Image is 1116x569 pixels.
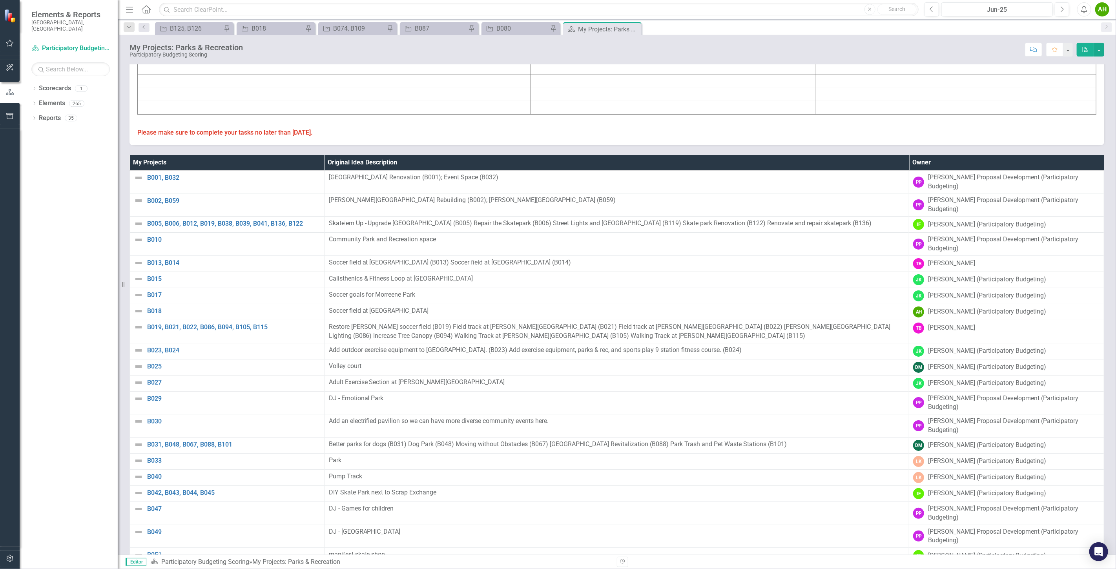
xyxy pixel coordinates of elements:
span: Editor [126,558,146,566]
span: Add an electrified pavilion so we can have more diverse community events here. [329,417,549,425]
td: Double-Click to Edit Right Click for Context Menu [130,437,325,453]
img: Not Defined [134,488,143,498]
td: Double-Click to Edit [325,469,909,485]
div: My Projects: Parks & Recreation [252,558,340,565]
td: Double-Click to Edit Right Click for Context Menu [130,414,325,438]
td: Double-Click to Edit Right Click for Context Menu [130,320,325,343]
div: Open Intercom Messenger [1089,542,1108,561]
div: IF [913,488,924,499]
a: Participatory Budgeting Scoring [31,44,110,53]
div: DM [913,362,924,373]
div: [PERSON_NAME] (Participatory Budgeting) [928,291,1046,300]
span: Soccer field at [GEOGRAPHIC_DATA] [329,307,429,314]
td: Double-Click to Edit Right Click for Context Menu [130,391,325,414]
div: [PERSON_NAME] (Participatory Budgeting) [928,457,1046,466]
div: JK [913,274,924,285]
div: [PERSON_NAME] Proposal Development (Participatory Budgeting) [928,173,1100,191]
div: 35 [65,115,77,122]
img: Not Defined [134,472,143,481]
td: Double-Click to Edit Right Click for Context Menu [130,469,325,485]
td: Double-Click to Edit [909,217,1104,233]
img: Not Defined [134,378,143,387]
a: B027 [147,379,321,386]
span: Pump Track [329,472,362,480]
span: Better parks for dogs (B031) Dog Park (B048) Moving without Obstacles (B067) [GEOGRAPHIC_DATA] Re... [329,440,787,448]
div: [PERSON_NAME] Proposal Development (Participatory Budgeting) [928,527,1100,545]
div: [PERSON_NAME] (Participatory Budgeting) [928,347,1046,356]
div: PP [913,177,924,188]
span: Search [888,6,905,12]
span: DJ - [GEOGRAPHIC_DATA] [329,528,401,535]
div: PP [913,531,924,542]
img: Not Defined [134,550,143,560]
div: IF [913,219,924,230]
div: My Projects: Parks & Recreation [129,43,243,52]
span: Community Park and Recreation space [329,235,436,243]
img: Not Defined [134,274,143,284]
a: B080 [483,24,548,33]
a: B033 [147,457,321,464]
a: B017 [147,292,321,299]
td: Double-Click to Edit [325,255,909,272]
div: [PERSON_NAME] Proposal Development (Participatory Budgeting) [928,235,1100,253]
img: Not Defined [134,504,143,514]
div: [PERSON_NAME] Proposal Development (Participatory Budgeting) [928,504,1100,522]
span: DJ - Games for children [329,505,394,512]
div: B074, B109 [333,24,385,33]
td: Double-Click to Edit Right Click for Context Menu [130,359,325,375]
span: Add outdoor exercise equipment to [GEOGRAPHIC_DATA]. (B023) Add exercise equipment, parks & rec, ... [329,346,742,354]
td: Double-Click to Edit [909,525,1104,548]
td: Double-Click to Edit [325,343,909,359]
div: TB [913,258,924,269]
div: [PERSON_NAME] Proposal Development (Participatory Budgeting) [928,417,1100,435]
div: LK [913,456,924,467]
span: Skate'em Up - Upgrade [GEOGRAPHIC_DATA] (B005) Repair the Skatepark (B006) Street Lights and [GEO... [329,219,872,227]
div: My Projects: Parks & Recreation [578,24,640,34]
td: Double-Click to Edit [325,414,909,438]
td: Double-Click to Edit [909,414,1104,438]
div: Jun-25 [944,5,1050,15]
a: B013, B014 [147,259,321,266]
a: Reports [39,114,61,123]
span: DIY Skate Park next to Scrap Exchange [329,489,437,496]
a: B031, B048, B067, B088, B101 [147,441,321,448]
div: JK [913,346,924,357]
td: Double-Click to Edit [325,288,909,304]
a: B040 [147,473,321,480]
div: JK [913,378,924,389]
a: B087 [402,24,467,33]
div: [PERSON_NAME] [928,323,975,332]
span: [PERSON_NAME][GEOGRAPHIC_DATA] Rebuilding (B002); [PERSON_NAME][GEOGRAPHIC_DATA] (B059) [329,196,616,204]
td: Double-Click to Edit Right Click for Context Menu [130,304,325,320]
a: B023, B024 [147,347,321,354]
td: Double-Click to Edit [909,453,1104,469]
td: Double-Click to Edit Right Click for Context Menu [130,343,325,359]
input: Search ClearPoint... [159,3,919,16]
div: LK [913,472,924,483]
img: Not Defined [134,440,143,449]
div: [PERSON_NAME] (Participatory Budgeting) [928,379,1046,388]
img: Not Defined [134,219,143,228]
td: Double-Click to Edit [325,304,909,320]
div: B125, B126 [170,24,222,33]
td: Double-Click to Edit [909,437,1104,453]
div: [PERSON_NAME] (Participatory Budgeting) [928,489,1046,498]
td: Double-Click to Edit [325,453,909,469]
button: Search [877,4,917,15]
a: B005, B006, B012, B019, B038, B039, B041, B136, B122 [147,220,321,227]
a: B015 [147,275,321,283]
td: Double-Click to Edit [909,170,1104,193]
td: Double-Click to Edit Right Click for Context Menu [130,375,325,391]
a: B010 [147,236,321,243]
span: Elements & Reports [31,10,110,19]
a: B019, B021, B022, B086, B094, B105, B115 [147,324,321,331]
div: AH [913,306,924,317]
td: Double-Click to Edit [909,255,1104,272]
span: Soccer goals for Morreene Park [329,291,416,298]
span: Soccer field at [GEOGRAPHIC_DATA] (B013) Soccer field at [GEOGRAPHIC_DATA] (B014) [329,259,571,266]
td: Double-Click to Edit [325,525,909,548]
img: Not Defined [134,417,143,426]
div: [PERSON_NAME] [928,259,975,268]
a: Participatory Budgeting Scoring [161,558,249,565]
span: Calisthenics & Fitness Loop at [GEOGRAPHIC_DATA] [329,275,473,282]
